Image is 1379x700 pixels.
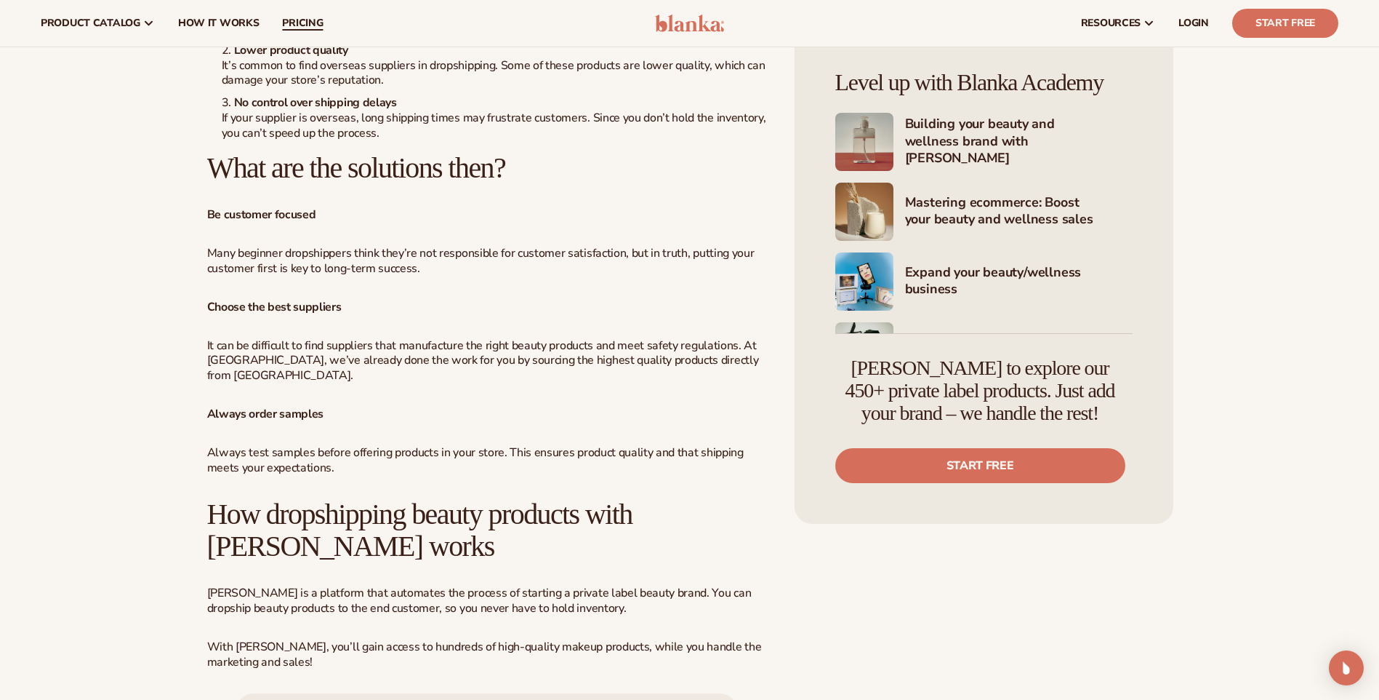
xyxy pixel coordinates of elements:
h4: Building your beauty and wellness brand with [PERSON_NAME] [905,116,1133,168]
strong: Always order samples [207,406,324,422]
h2: What are the solutions then? [207,152,766,184]
strong: No control over shipping delays [234,95,397,111]
h4: [PERSON_NAME] to explore our 450+ private label products. Just add your brand – we handle the rest! [835,357,1125,424]
a: Shopify Image 4 Expand your beauty/wellness business [835,252,1133,311]
span: pricing [282,17,323,29]
a: Start free [835,448,1125,483]
h4: Level up with Blanka Academy [835,70,1133,95]
strong: Choose the best suppliers [207,299,342,315]
p: It can be difficult to find suppliers that manufacture the right beauty products and meet safety ... [207,338,766,383]
a: Shopify Image 2 Building your beauty and wellness brand with [PERSON_NAME] [835,113,1133,171]
span: resources [1081,17,1141,29]
span: How It Works [178,17,260,29]
img: logo [655,15,724,32]
strong: Be customer focused [207,207,316,223]
p: With [PERSON_NAME], you’ll gain access to hundreds of high-quality makeup products, while you han... [207,640,766,670]
strong: Lower product quality [234,42,348,58]
h2: How dropshipping beauty products with [PERSON_NAME] works [207,498,766,562]
a: Shopify Image 3 Mastering ecommerce: Boost your beauty and wellness sales [835,183,1133,241]
p: Many beginner dropshippers think they’re not responsible for customer satisfaction, but in truth,... [207,246,766,277]
a: Start Free [1232,9,1338,38]
img: Shopify Image 5 [835,322,893,381]
span: product catalog [41,17,140,29]
h4: Mastering ecommerce: Boost your beauty and wellness sales [905,194,1133,230]
img: Shopify Image 4 [835,252,893,311]
img: Shopify Image 2 [835,113,893,171]
a: Shopify Image 5 Marketing your beauty and wellness brand 101 [835,322,1133,381]
li: It’s common to find overseas suppliers in dropshipping. Some of these products are lower quality,... [222,43,766,88]
div: Open Intercom Messenger [1329,651,1364,685]
li: If your supplier is overseas, long shipping times may frustrate customers. Since you don’t hold t... [222,95,766,140]
h4: Expand your beauty/wellness business [905,264,1133,300]
p: Always test samples before offering products in your store. This ensures product quality and that... [207,445,766,476]
span: LOGIN [1178,17,1209,29]
p: [PERSON_NAME] is a platform that automates the process of starting a private label beauty brand. ... [207,586,766,616]
img: Shopify Image 3 [835,183,893,241]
